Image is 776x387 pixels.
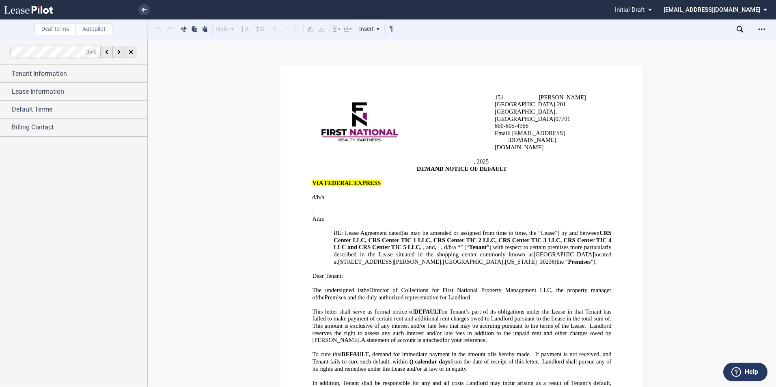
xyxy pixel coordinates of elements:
span: If payment is not received, and Tenant fails to cure such default, within [313,351,613,365]
label: Deal Terms [34,23,76,35]
span: To cure this [313,351,342,358]
span: _____________, [435,158,475,165]
span: 0 [94,49,97,54]
span: [STREET_ADDRESS][PERSON_NAME] [338,258,441,265]
span: 30236 [540,258,555,265]
span: is hereby made. [492,351,531,358]
span: (as may be amended or assigned from time to time, the “Lease”) by and between [401,230,599,236]
button: Paste [200,24,210,34]
span: . [610,315,612,322]
button: Copy [190,24,199,34]
span: d/b/a [313,194,324,201]
span: the [362,287,369,294]
span: [PERSON_NAME][GEOGRAPHIC_DATA] [495,94,586,108]
span: Tenant Information [12,69,67,79]
span: Premises [568,258,591,265]
span: This letter shall serve as formal notice of [313,308,414,315]
span: [DOMAIN_NAME] [495,144,544,151]
span: DEFAULT [414,308,442,315]
span: s [448,358,451,365]
button: Cut [179,24,189,34]
span: RE: Lease Agreement dated [334,230,401,236]
span: , demand for immediate payment in the amount of [369,351,493,358]
span: A statement of account is attached . [361,337,487,344]
button: Toggle Control Characters [386,24,396,34]
button: Help [723,363,767,381]
span: Lease Information [12,87,64,97]
span: 5 [511,123,514,129]
span: ” (“ [460,244,469,251]
span: Email: [EMAIL_ADDRESS][DOMAIN_NAME] [495,130,565,144]
span: Dear Tenant: [313,273,343,279]
span: CRS Center LLC, CRS Center TIC 1 LLC, CRS Center TIC 2 LLC, CRS Center TIC 3 LLC, CRS Center TIC ... [334,230,613,251]
span: ”). [591,258,597,265]
span: ) calendar day [412,358,451,365]
span: 2025 [477,158,489,165]
span: DEFAULT [341,351,369,358]
span: DEMAND NOTICE OF DEFAULT [417,166,507,172]
span: , [441,258,443,265]
span: from the date of receipt of this letter, Landlord shall pursue any of its rights and remedies und... [313,358,613,372]
span: , [313,208,314,215]
span: 07701 [555,115,570,122]
span: for your reference [442,337,485,344]
span: (the “ [555,258,568,265]
span: , [503,258,505,265]
span: ( [410,358,412,365]
span: Initial Draft [615,6,645,13]
span: VIA FEDERAL EXPRESS [313,180,381,187]
div: Open Lease options menu [755,23,768,36]
span: [GEOGRAPHIC_DATA] [534,251,595,258]
span: Default Terms [12,105,52,114]
span: the [317,294,325,301]
span: The undersigned is Director of Collections for First National Property Management LLC, the proper... [313,287,613,301]
span: , [420,244,422,251]
span: 0 [86,49,89,54]
span: 201 [557,101,566,108]
span: , [435,244,436,251]
span: ”) with respect to certain premises more particularly described in the Lease situated in the shop... [334,244,613,258]
span: Billing Contact [12,123,54,132]
span: , d/b/a “ [441,244,460,251]
span: Tenant [469,244,487,251]
span: 800-60 -4966 [495,123,528,129]
div: Insert [358,24,382,34]
label: Autopilot [75,23,112,35]
span: 151 [495,94,504,101]
span: on Tenant’s part of its obligations under the Lease in that Tenant has failed to make payment of ... [313,308,613,322]
span: [GEOGRAPHIC_DATA], [GEOGRAPHIC_DATA] [495,108,570,122]
span: located at [334,251,613,265]
img: 47197919_622135834868543_7426940384061685760_n.png [321,102,398,142]
span: [US_STATE] [505,258,537,265]
span: , and [423,244,435,251]
span: Attn: [313,215,325,222]
span: This amount is exclusive of any interest and/or late fees that may be accruing pursuant to the te... [313,322,613,344]
label: Help [745,367,758,377]
span: [GEOGRAPHIC_DATA] [443,258,504,265]
span: of [86,49,97,54]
